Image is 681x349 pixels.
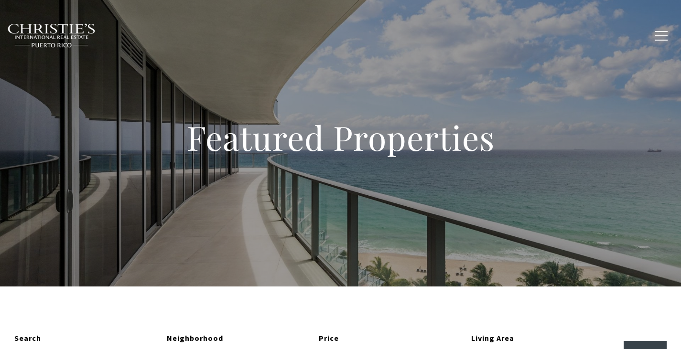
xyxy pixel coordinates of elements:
[14,332,160,345] div: Search
[319,332,464,345] div: Price
[126,116,556,159] h1: Featured Properties
[471,332,616,345] div: Living Area
[7,23,96,48] img: Christie's International Real Estate black text logo
[167,332,312,345] div: Neighborhood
